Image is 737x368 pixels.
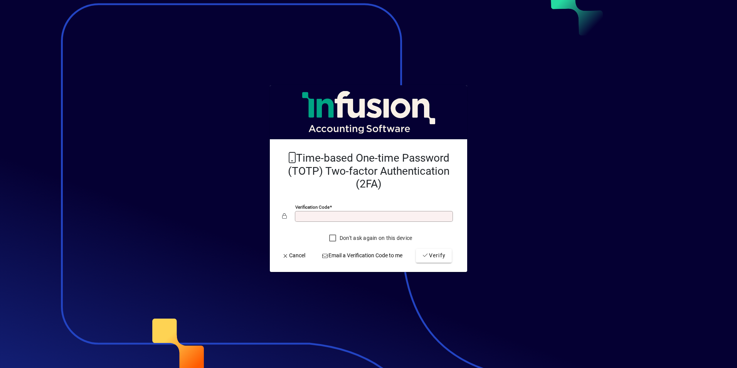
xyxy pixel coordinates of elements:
[422,252,446,260] span: Verify
[319,249,406,263] button: Email a Verification Code to me
[416,249,452,263] button: Verify
[282,252,305,260] span: Cancel
[338,234,412,242] label: Don't ask again on this device
[322,252,403,260] span: Email a Verification Code to me
[279,249,308,263] button: Cancel
[282,152,455,191] h2: Time-based One-time Password (TOTP) Two-factor Authentication (2FA)
[295,204,330,210] mat-label: Verification code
